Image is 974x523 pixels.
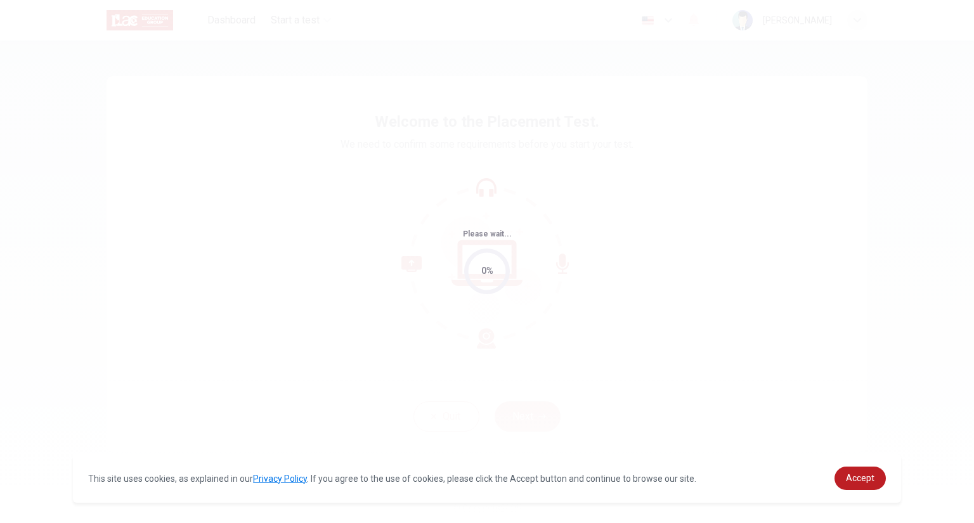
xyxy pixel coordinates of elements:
div: 0% [481,264,493,278]
a: Privacy Policy [253,474,307,484]
span: Accept [846,473,874,483]
span: Please wait... [463,229,512,238]
span: This site uses cookies, as explained in our . If you agree to the use of cookies, please click th... [88,474,696,484]
div: cookieconsent [73,454,901,503]
a: dismiss cookie message [834,467,886,490]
